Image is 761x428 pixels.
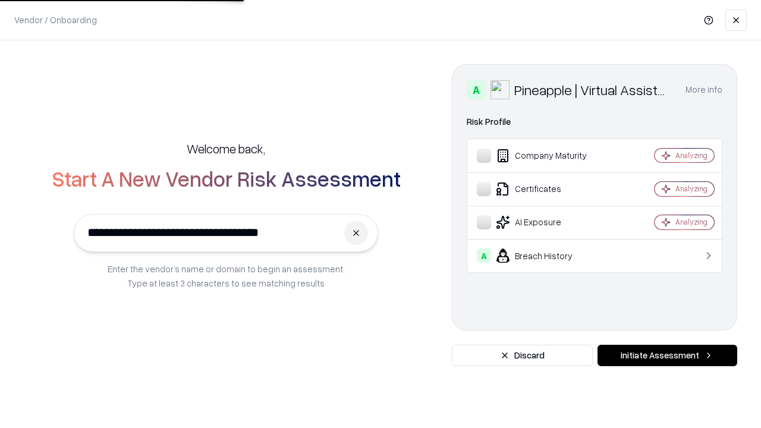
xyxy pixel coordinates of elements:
[477,248,491,263] div: A
[675,184,707,194] div: Analyzing
[477,215,619,229] div: AI Exposure
[477,182,619,196] div: Certificates
[685,79,722,100] button: More info
[467,80,486,99] div: A
[14,14,97,26] p: Vendor / Onboarding
[452,345,593,366] button: Discard
[490,80,510,99] img: Pineapple | Virtual Assistant Agency
[514,80,671,99] div: Pineapple | Virtual Assistant Agency
[477,149,619,163] div: Company Maturity
[467,115,722,129] div: Risk Profile
[187,140,265,157] h5: Welcome back,
[477,248,619,263] div: Breach History
[675,217,707,227] div: Analyzing
[598,345,737,366] button: Initiate Assessment
[675,150,707,160] div: Analyzing
[52,166,401,190] h2: Start A New Vendor Risk Assessment
[108,262,345,290] p: Enter the vendor’s name or domain to begin an assessment. Type at least 3 characters to see match...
